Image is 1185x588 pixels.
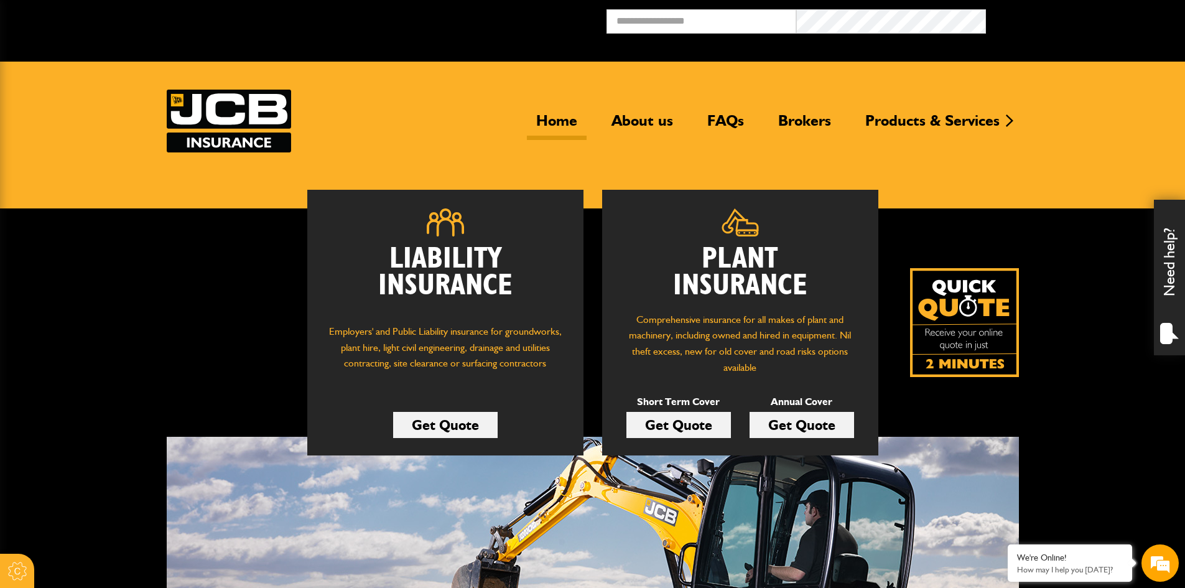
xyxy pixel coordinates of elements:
a: About us [602,111,682,140]
p: Comprehensive insurance for all makes of plant and machinery, including owned and hired in equipm... [621,312,860,375]
p: Annual Cover [750,394,854,410]
p: Employers' and Public Liability insurance for groundworks, plant hire, light civil engineering, d... [326,324,565,383]
p: How may I help you today? [1017,565,1123,574]
h2: Plant Insurance [621,246,860,299]
a: Get your insurance quote isn just 2-minutes [910,268,1019,377]
img: JCB Insurance Services logo [167,90,291,152]
button: Broker Login [986,9,1176,29]
a: Get Quote [393,412,498,438]
h2: Liability Insurance [326,246,565,312]
div: Need help? [1154,200,1185,355]
p: Short Term Cover [626,394,731,410]
img: Quick Quote [910,268,1019,377]
a: Products & Services [856,111,1009,140]
a: FAQs [698,111,753,140]
a: Get Quote [750,412,854,438]
a: Brokers [769,111,840,140]
div: We're Online! [1017,553,1123,563]
a: Get Quote [626,412,731,438]
a: Home [527,111,587,140]
a: JCB Insurance Services [167,90,291,152]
